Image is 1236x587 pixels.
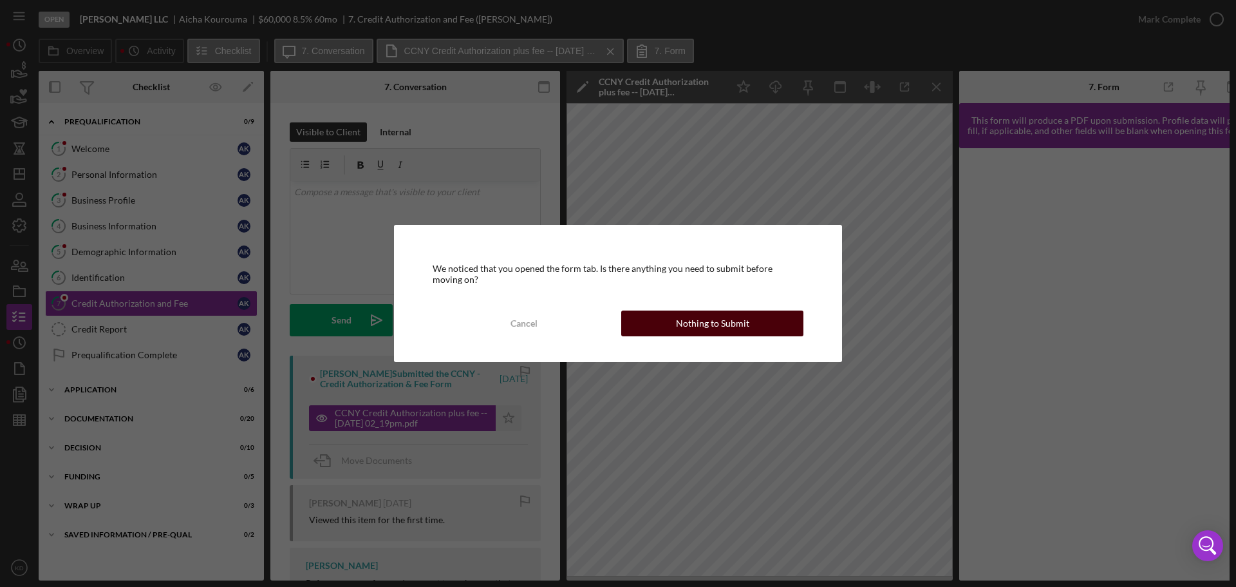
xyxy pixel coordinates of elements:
[433,264,803,284] div: We noticed that you opened the form tab. Is there anything you need to submit before moving on?
[676,311,749,336] div: Nothing to Submit
[621,311,803,336] button: Nothing to Submit
[510,311,538,336] div: Cancel
[1192,530,1223,561] div: Open Intercom Messenger
[433,311,615,336] button: Cancel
